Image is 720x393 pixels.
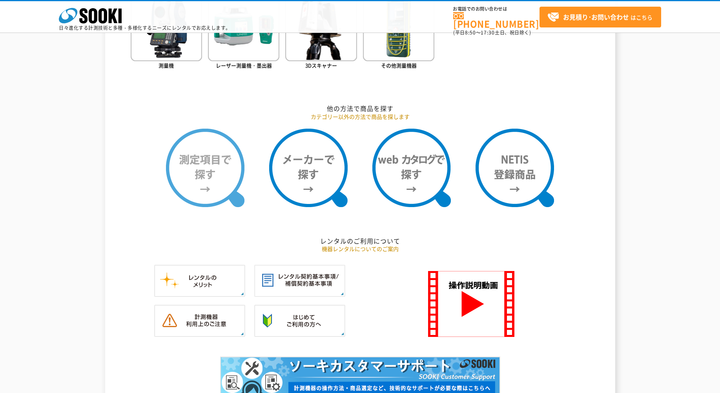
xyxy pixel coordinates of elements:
a: レンタルのメリット [154,289,245,296]
a: [PHONE_NUMBER] [453,12,540,28]
span: その他測量機器 [381,62,417,69]
img: 計測機器ご利用上のご注意 [154,305,245,337]
a: はじめてご利用の方へ [254,329,345,336]
span: はこちら [547,11,653,23]
span: 測量機 [159,62,174,69]
h2: 他の方法で商品を探す [131,104,590,113]
img: SOOKI 操作説明動画 [428,271,514,337]
img: NETIS登録商品 [476,129,554,207]
a: お見積り･お問い合わせはこちら [540,7,661,27]
img: レンタルのメリット [154,265,245,297]
span: 17:30 [481,29,495,36]
p: 機器レンタルについてのご案内 [131,245,590,253]
strong: お見積り･お問い合わせ [563,12,629,22]
p: 日々進化する計測技術と多種・多様化するニーズにレンタルでお応えします。 [59,25,231,30]
a: レンタル契約基本事項／補償契約基本事項 [254,289,345,296]
span: お電話でのお問い合わせは [453,7,540,11]
img: webカタログで探す [372,129,451,207]
span: レーザー測量機・墨出器 [216,62,272,69]
p: カテゴリー以外の方法で商品を探します [131,113,590,121]
span: (平日 ～ 土日、祝日除く) [453,29,531,36]
h2: レンタルのご利用について [131,237,590,245]
a: 計測機器ご利用上のご注意 [154,329,245,336]
img: 測定項目で探す [166,129,244,207]
img: メーカーで探す [269,129,348,207]
img: はじめてご利用の方へ [254,305,345,337]
span: 3Dスキャナー [305,62,337,69]
span: 8:50 [465,29,476,36]
img: レンタル契約基本事項／補償契約基本事項 [254,265,345,297]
